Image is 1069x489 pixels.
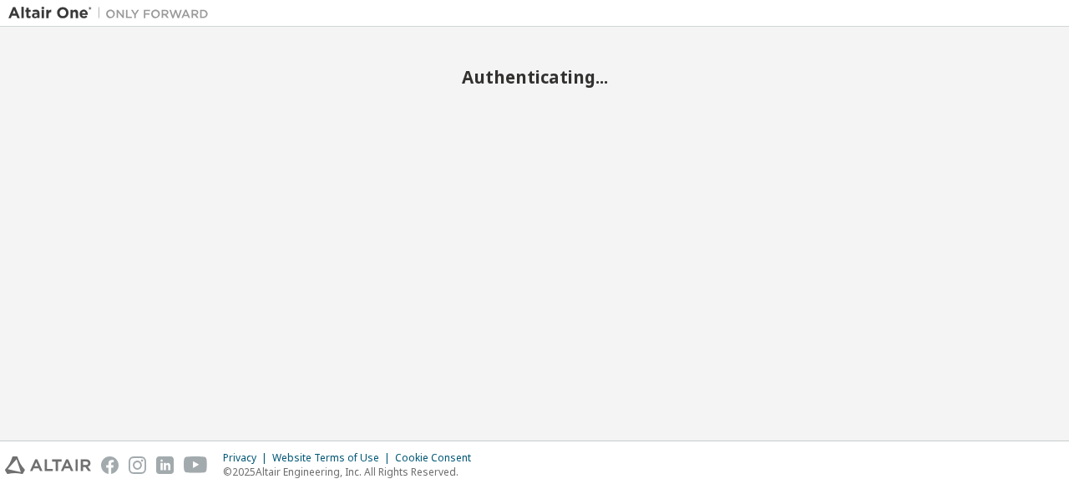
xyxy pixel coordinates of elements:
[129,456,146,474] img: instagram.svg
[8,66,1061,88] h2: Authenticating...
[395,451,481,465] div: Cookie Consent
[272,451,395,465] div: Website Terms of Use
[223,451,272,465] div: Privacy
[5,456,91,474] img: altair_logo.svg
[184,456,208,474] img: youtube.svg
[8,5,217,22] img: Altair One
[156,456,174,474] img: linkedin.svg
[223,465,481,479] p: © 2025 Altair Engineering, Inc. All Rights Reserved.
[101,456,119,474] img: facebook.svg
